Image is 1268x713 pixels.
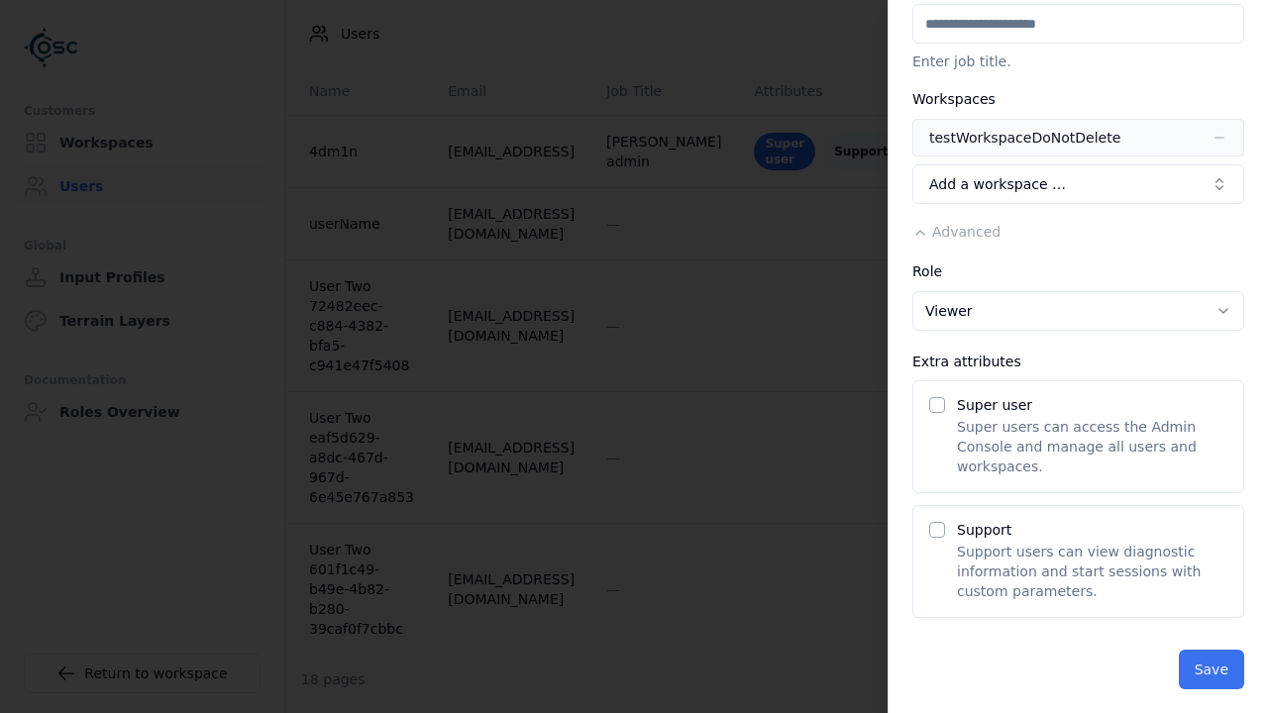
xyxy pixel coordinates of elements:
p: Support users can view diagnostic information and start sessions with custom parameters. [957,542,1227,601]
div: Extra attributes [912,355,1244,368]
button: Advanced [912,222,1001,242]
label: Role [912,263,942,279]
span: Advanced [932,224,1001,240]
label: Workspaces [912,91,996,107]
p: Enter job title. [912,51,1244,71]
p: Super users can access the Admin Console and manage all users and workspaces. [957,417,1227,476]
label: Super user [957,397,1032,413]
div: testWorkspaceDoNotDelete [929,128,1120,148]
label: Support [957,522,1011,538]
span: Add a workspace … [929,174,1066,194]
button: Save [1179,650,1244,689]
